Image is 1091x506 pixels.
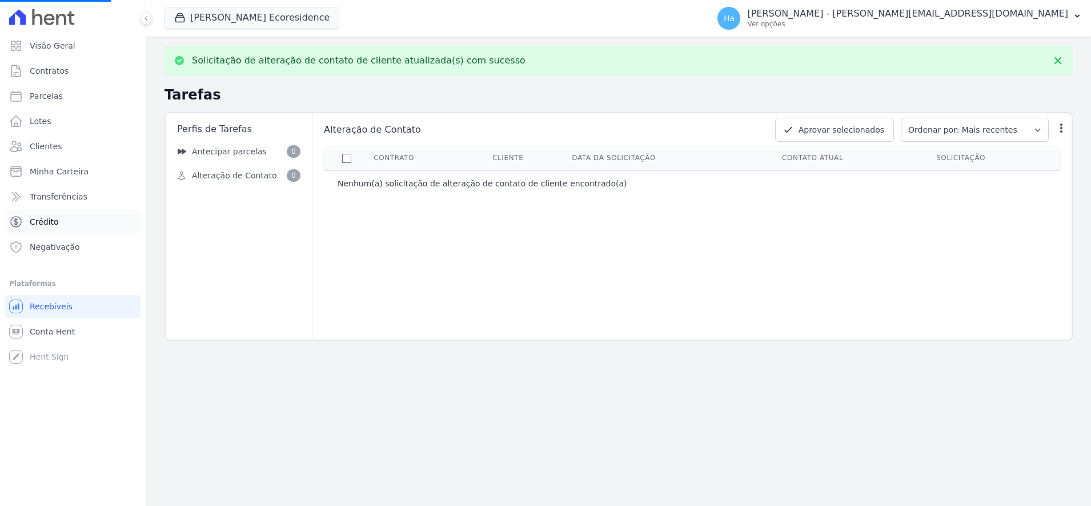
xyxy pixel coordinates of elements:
th: Cliente [492,146,571,170]
button: Aprovar selecionados [775,118,894,142]
h2: Tarefas [165,85,1073,105]
span: Antecipar parcelas [192,146,267,158]
a: Contratos [5,59,141,82]
p: Ver opções [747,19,1068,29]
a: Visão Geral [5,34,141,57]
span: Ha [724,14,735,22]
span: Minha Carteira [30,166,89,177]
button: Ha [PERSON_NAME] - [PERSON_NAME][EMAIL_ADDRESS][DOMAIN_NAME] Ver opções [708,2,1091,34]
span: Lotes [30,115,51,127]
a: Minha Carteira [5,160,141,183]
span: 0 [287,145,300,158]
span: Recebíveis [30,301,73,312]
span: Visão Geral [30,40,75,51]
button: [PERSON_NAME] Ecoresidence [165,7,339,29]
a: Recebíveis [5,295,141,318]
p: [PERSON_NAME] - [PERSON_NAME][EMAIL_ADDRESS][DOMAIN_NAME] [747,8,1068,19]
a: Clientes [5,135,141,158]
div: Plataformas [9,277,137,290]
a: Antecipar parcelas 0 [170,141,307,162]
th: Data da solicitação [571,146,781,170]
a: Transferências [5,185,141,208]
a: Conta Hent [5,320,141,343]
a: Alteração de Contato 0 [170,165,307,186]
a: Lotes [5,110,141,133]
span: Alteração de Contato [322,123,775,137]
a: Parcelas [5,85,141,107]
span: 0 [287,169,300,182]
th: Contato atual [781,146,936,170]
p: Nenhum(a) solicitação de alteração de contato de cliente encontrado(a) [338,178,627,189]
nav: Sidebar [170,141,307,186]
div: Perfis de Tarefas [170,118,307,141]
span: Contratos [30,65,69,77]
span: Transferências [30,191,87,202]
span: Conta Hent [30,326,75,337]
span: Negativação [30,241,80,253]
span: Crédito [30,216,59,228]
span: Alteração de Contato [192,170,276,182]
th: Contrato [369,146,492,170]
span: Clientes [30,141,62,152]
a: Crédito [5,210,141,233]
th: Solicitação [936,146,1060,170]
a: Negativação [5,236,141,258]
span: Parcelas [30,90,63,102]
p: Solicitação de alteração de contato de cliente atualizada(s) com sucesso [192,55,526,66]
